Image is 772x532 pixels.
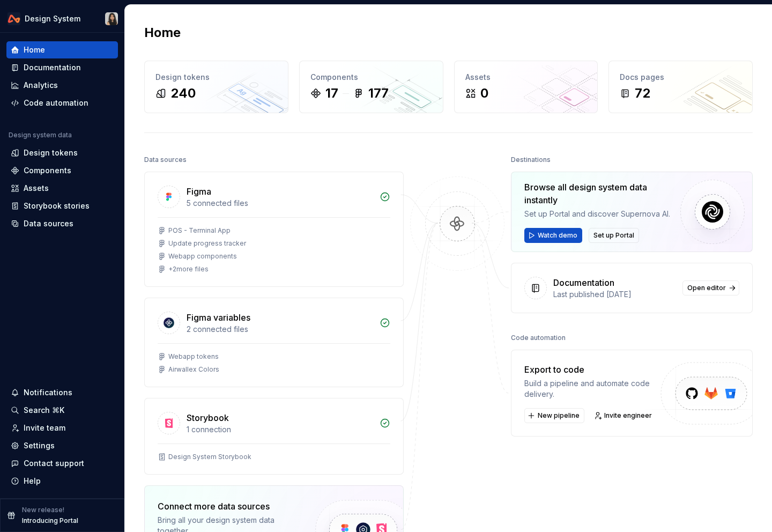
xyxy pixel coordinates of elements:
[6,144,118,161] a: Design tokens
[24,201,90,211] div: Storybook stories
[589,228,639,243] button: Set up Portal
[24,218,73,229] div: Data sources
[524,181,672,206] div: Browse all design system data instantly
[25,13,80,24] div: Design System
[24,80,58,91] div: Analytics
[9,131,72,139] div: Design system data
[168,453,251,461] div: Design System Storybook
[465,72,587,83] div: Assets
[2,7,122,30] button: Design SystemXiangjun
[511,330,566,345] div: Code automation
[6,402,118,419] button: Search ⌘K
[524,228,582,243] button: Watch demo
[24,476,41,486] div: Help
[144,152,187,167] div: Data sources
[620,72,741,83] div: Docs pages
[24,423,65,433] div: Invite team
[144,24,181,41] h2: Home
[553,289,676,300] div: Last published [DATE]
[635,85,650,102] div: 72
[24,147,78,158] div: Design tokens
[6,215,118,232] a: Data sources
[6,472,118,490] button: Help
[310,72,432,83] div: Components
[480,85,488,102] div: 0
[168,252,237,261] div: Webapp components
[24,440,55,451] div: Settings
[144,61,288,113] a: Design tokens240
[22,516,78,525] p: Introducing Portal
[524,209,672,219] div: Set up Portal and discover Supernova AI.
[511,152,551,167] div: Destinations
[168,265,209,274] div: + 2 more files
[187,198,373,209] div: 5 connected files
[24,458,84,469] div: Contact support
[6,94,118,112] a: Code automation
[6,180,118,197] a: Assets
[144,172,404,287] a: Figma5 connected filesPOS - Terminal AppUpdate progress trackerWebapp components+2more files
[6,59,118,76] a: Documentation
[187,411,229,424] div: Storybook
[6,77,118,94] a: Analytics
[682,280,739,295] a: Open editor
[24,183,49,194] div: Assets
[187,311,250,324] div: Figma variables
[144,298,404,387] a: Figma variables2 connected filesWebapp tokensAirwallex Colors
[22,506,64,514] p: New release!
[170,85,196,102] div: 240
[8,12,20,25] img: 0733df7c-e17f-4421-95a9-ced236ef1ff0.png
[168,226,231,235] div: POS - Terminal App
[24,405,64,416] div: Search ⌘K
[687,284,726,292] span: Open editor
[368,85,389,102] div: 177
[187,185,211,198] div: Figma
[6,455,118,472] button: Contact support
[24,45,45,55] div: Home
[24,62,81,73] div: Documentation
[538,231,577,240] span: Watch demo
[524,363,662,376] div: Export to code
[168,239,246,248] div: Update progress tracker
[158,500,297,513] div: Connect more data sources
[6,197,118,215] a: Storybook stories
[187,424,373,435] div: 1 connection
[24,165,71,176] div: Components
[168,352,219,361] div: Webapp tokens
[524,378,662,400] div: Build a pipeline and automate code delivery.
[144,398,404,475] a: Storybook1 connectionDesign System Storybook
[24,98,88,108] div: Code automation
[538,411,580,420] span: New pipeline
[6,384,118,401] button: Notifications
[604,411,652,420] span: Invite engineer
[24,387,72,398] div: Notifications
[524,408,584,423] button: New pipeline
[105,12,118,25] img: Xiangjun
[6,41,118,58] a: Home
[299,61,443,113] a: Components17177
[593,231,634,240] span: Set up Portal
[6,419,118,437] a: Invite team
[155,72,277,83] div: Design tokens
[454,61,598,113] a: Assets0
[591,408,657,423] a: Invite engineer
[6,162,118,179] a: Components
[187,324,373,335] div: 2 connected files
[168,365,219,374] div: Airwallex Colors
[608,61,753,113] a: Docs pages72
[553,276,614,289] div: Documentation
[6,437,118,454] a: Settings
[325,85,338,102] div: 17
